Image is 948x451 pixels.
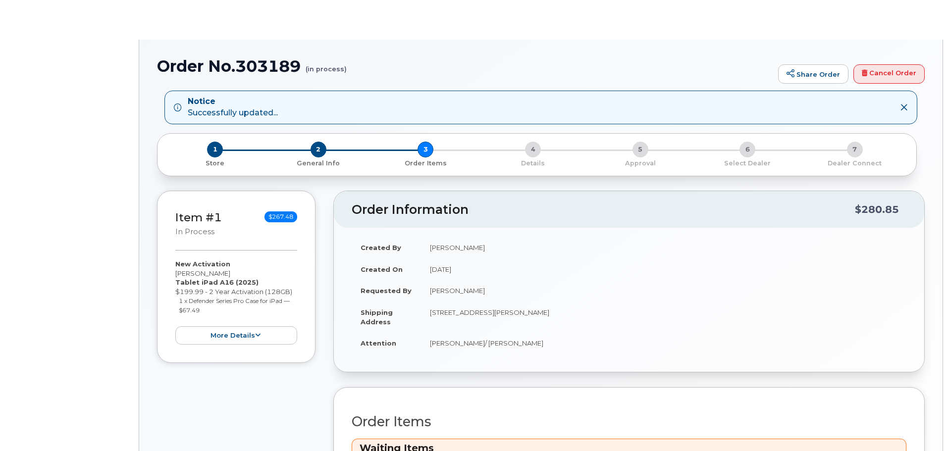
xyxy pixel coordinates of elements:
[778,64,848,84] a: Share Order
[264,211,297,222] span: $267.48
[169,159,261,168] p: Store
[157,57,773,75] h1: Order No.303189
[421,332,906,354] td: [PERSON_NAME]/ [PERSON_NAME]
[175,326,297,345] button: more details
[361,308,393,326] strong: Shipping Address
[311,142,326,157] span: 2
[361,339,396,347] strong: Attention
[421,301,906,332] td: [STREET_ADDRESS][PERSON_NAME]
[175,278,259,286] strong: Tablet iPad A16 (2025)
[179,297,290,314] small: 1 x Defender Series Pro Case for iPad — $67.49
[352,203,855,217] h2: Order Information
[175,210,222,224] a: Item #1
[188,96,278,119] div: Successfully updated...
[306,57,347,73] small: (in process)
[853,64,925,84] a: Cancel Order
[265,157,372,168] a: 2 General Info
[175,260,230,268] strong: New Activation
[188,96,278,107] strong: Notice
[421,237,906,258] td: [PERSON_NAME]
[175,259,297,345] div: [PERSON_NAME] $199.99 - 2 Year Activation (128GB)
[361,265,403,273] strong: Created On
[207,142,223,157] span: 1
[361,287,412,295] strong: Requested By
[165,157,265,168] a: 1 Store
[421,280,906,301] td: [PERSON_NAME]
[421,258,906,280] td: [DATE]
[269,159,369,168] p: General Info
[352,414,906,429] h2: Order Items
[855,200,899,219] div: $280.85
[361,244,401,251] strong: Created By
[175,227,214,236] small: in process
